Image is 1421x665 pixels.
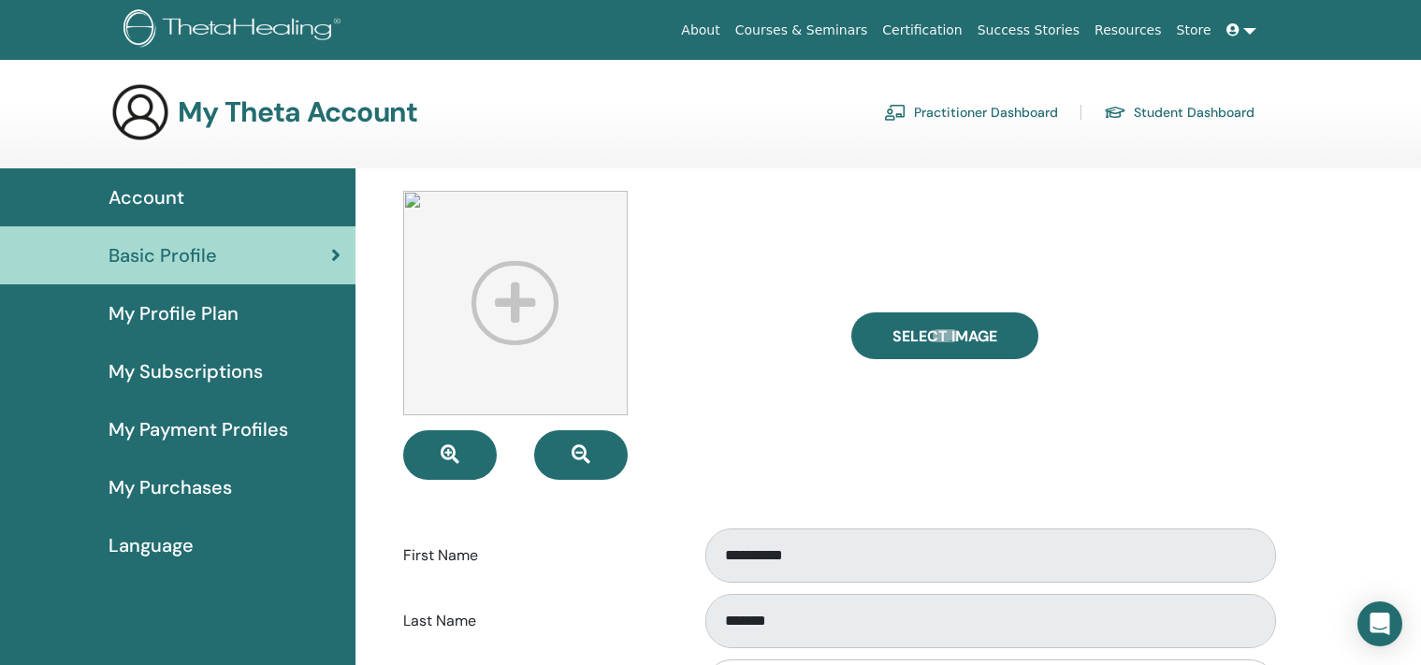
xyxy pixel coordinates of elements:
a: Courses & Seminars [728,13,876,48]
img: chalkboard-teacher.svg [884,104,906,121]
input: Select Image [933,329,957,342]
img: logo.png [123,9,347,51]
a: Store [1169,13,1219,48]
a: Certification [875,13,969,48]
span: My Purchases [109,473,232,501]
label: First Name [389,538,689,573]
a: Success Stories [970,13,1087,48]
img: generic-user-icon.jpg [110,82,170,142]
span: Select Image [892,326,997,346]
span: Basic Profile [109,241,217,269]
img: profile [403,191,628,415]
div: Open Intercom Messenger [1357,601,1402,646]
span: My Subscriptions [109,357,263,385]
img: graduation-cap.svg [1104,105,1126,121]
a: About [674,13,727,48]
a: Resources [1087,13,1169,48]
span: My Payment Profiles [109,415,288,443]
span: Language [109,531,194,559]
span: My Profile Plan [109,299,239,327]
a: Student Dashboard [1104,97,1254,127]
label: Last Name [389,603,689,639]
span: Account [109,183,184,211]
a: Practitioner Dashboard [884,97,1058,127]
h3: My Theta Account [178,95,417,129]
